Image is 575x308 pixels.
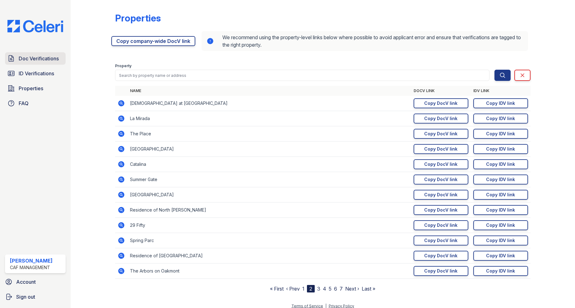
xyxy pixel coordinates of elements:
[473,114,528,124] a: Copy IDV link
[473,190,528,200] a: Copy IDV link
[340,286,343,292] a: 7
[362,286,375,292] a: Last »
[473,205,528,215] a: Copy IDV link
[302,286,304,292] a: 1
[323,286,326,292] a: 4
[414,266,468,276] a: Copy DocV link
[19,55,59,62] span: Doc Verifications
[486,207,515,213] div: Copy IDV link
[486,115,515,122] div: Copy IDV link
[486,237,515,244] div: Copy IDV link
[317,286,320,292] a: 3
[128,157,411,172] td: Catalina
[486,146,515,152] div: Copy IDV link
[473,129,528,139] a: Copy IDV link
[10,264,53,271] div: CAF Management
[424,176,457,183] div: Copy DocV link
[19,100,29,107] span: FAQ
[128,203,411,218] td: Residence of North [PERSON_NAME]
[471,86,531,96] th: IDV Link
[345,286,359,292] a: Next ›
[307,285,315,292] div: 2
[329,286,332,292] a: 5
[10,257,53,264] div: [PERSON_NAME]
[5,82,66,95] a: Properties
[486,176,515,183] div: Copy IDV link
[486,192,515,198] div: Copy IDV link
[16,293,35,301] span: Sign out
[414,144,468,154] a: Copy DocV link
[16,278,36,286] span: Account
[270,286,284,292] a: « First
[473,175,528,184] a: Copy IDV link
[486,253,515,259] div: Copy IDV link
[486,100,515,106] div: Copy IDV link
[414,98,468,108] a: Copy DocV link
[473,266,528,276] a: Copy IDV link
[414,236,468,245] a: Copy DocV link
[414,220,468,230] a: Copy DocV link
[128,142,411,157] td: [GEOGRAPHIC_DATA]
[424,131,457,137] div: Copy DocV link
[414,190,468,200] a: Copy DocV link
[424,222,457,228] div: Copy DocV link
[473,159,528,169] a: Copy IDV link
[128,111,411,126] td: La Mirada
[486,161,515,167] div: Copy IDV link
[424,100,457,106] div: Copy DocV link
[115,70,489,81] input: Search by property name or address
[2,20,68,32] img: CE_Logo_Blue-a8612792a0a2168367f1c8372b55b34899dd931a85d93a1a3d3e32e68fde9ad4.png
[128,264,411,279] td: The Arbors on Oakmont
[202,31,528,51] div: We recommend using the property-level links below where possible to avoid applicant error and ens...
[424,268,457,274] div: Copy DocV link
[414,114,468,124] a: Copy DocV link
[414,205,468,215] a: Copy DocV link
[424,115,457,122] div: Copy DocV link
[111,36,195,46] a: Copy company-wide DocV link
[128,126,411,142] td: The Place
[128,233,411,248] td: Spring Parc
[5,67,66,80] a: ID Verifications
[128,172,411,187] td: Summer Gate
[424,207,457,213] div: Copy DocV link
[2,291,68,303] a: Sign out
[486,131,515,137] div: Copy IDV link
[414,129,468,139] a: Copy DocV link
[2,276,68,288] a: Account
[414,175,468,184] a: Copy DocV link
[473,98,528,108] a: Copy IDV link
[424,253,457,259] div: Copy DocV link
[424,237,457,244] div: Copy DocV link
[19,70,54,77] span: ID Verifications
[5,52,66,65] a: Doc Verifications
[128,248,411,264] td: Residence of [GEOGRAPHIC_DATA]
[414,159,468,169] a: Copy DocV link
[286,286,300,292] a: ‹ Prev
[334,286,337,292] a: 6
[115,63,132,68] label: Property
[128,96,411,111] td: [DEMOGRAPHIC_DATA] at [GEOGRAPHIC_DATA]
[486,222,515,228] div: Copy IDV link
[128,86,411,96] th: Name
[128,187,411,203] td: [GEOGRAPHIC_DATA]
[473,251,528,261] a: Copy IDV link
[486,268,515,274] div: Copy IDV link
[414,251,468,261] a: Copy DocV link
[5,97,66,110] a: FAQ
[473,220,528,230] a: Copy IDV link
[473,144,528,154] a: Copy IDV link
[19,85,43,92] span: Properties
[411,86,471,96] th: DocV Link
[424,161,457,167] div: Copy DocV link
[128,218,411,233] td: 29 Fifty
[424,192,457,198] div: Copy DocV link
[473,236,528,245] a: Copy IDV link
[424,146,457,152] div: Copy DocV link
[115,12,161,24] div: Properties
